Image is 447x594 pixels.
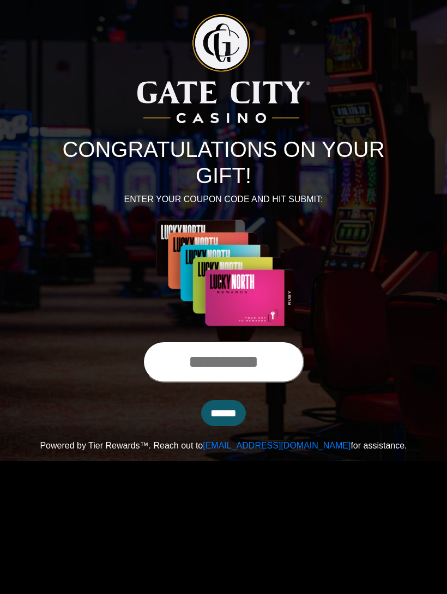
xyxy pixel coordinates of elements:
img: Center Image [126,219,321,328]
p: ENTER YOUR COUPON CODE AND HIT SUBMIT: [35,193,412,206]
span: Powered by Tier Rewards™. Reach out to for assistance. [40,441,407,450]
h1: CONGRATULATIONS ON YOUR GIFT! [35,136,412,189]
a: [EMAIL_ADDRESS][DOMAIN_NAME] [203,441,351,450]
img: Logo [137,14,310,123]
